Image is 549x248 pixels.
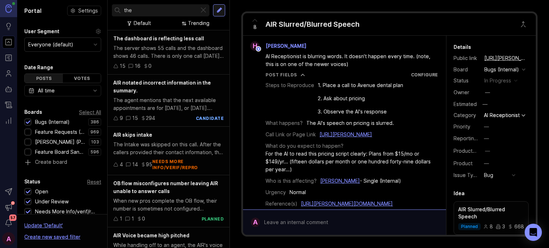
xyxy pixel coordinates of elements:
[24,160,101,166] a: Create board
[485,88,490,96] div: —
[318,95,403,102] div: 2. Ask about pricing
[120,62,125,70] div: 15
[24,27,59,36] div: User Segment
[35,198,69,206] div: Under Review
[9,214,16,221] span: 57
[113,132,152,138] span: AIR skips intake
[2,20,15,33] a: Ideas
[454,189,465,198] div: Idea
[152,158,224,171] div: needs more info/verif/repro
[134,19,151,27] div: Default
[266,119,303,127] div: What happens?
[485,147,490,155] div: —
[188,19,209,27] div: Trending
[2,83,15,96] a: Autopilot
[266,52,432,68] div: AI Receptionist is blurring words. It doesn't happen every time. (note, this is on one of the new...
[454,66,479,74] div: Board
[35,148,85,156] div: Feature Board Sandbox [DATE]
[142,215,145,223] div: 0
[113,80,211,93] span: AIR notated incorrect information in the summary.
[90,149,99,155] p: 596
[266,19,360,29] div: AIR Slurred/Blurred Speech
[108,30,229,75] a: The dashboard is reflecting less callThe server shows 55 calls and the dashboard shows 46 calls. ...
[24,177,40,186] div: Status
[113,197,224,213] div: When new pros complete the OB flow, their number is sometimes not configured correctly, which res...
[113,180,218,194] span: OB flow misconfigures number leaving AIR unable to answer calls
[87,180,101,184] div: Reset
[108,127,229,175] a: AIR skips intakeThe Intake was skipped on this call. After the callers provided their contact inf...
[454,88,479,96] div: Owner
[290,188,306,196] div: Normal
[120,215,122,223] div: 1
[24,108,42,116] div: Boards
[454,102,477,107] div: Estimated
[79,110,101,114] div: Select All
[454,77,479,85] div: Status
[411,72,438,77] a: Configure
[484,77,511,85] div: in progress
[496,224,505,229] div: 3
[113,141,224,156] div: The Intake was skipped on this call. After the callers provided their contact information, the AI...
[89,88,101,93] svg: toggle icon
[266,72,305,78] button: Post Fields
[306,119,394,127] div: The AI's speech on pricing is slurred.
[256,46,261,52] img: member badge
[480,100,490,109] div: —
[484,113,520,118] div: AI Receptionist
[320,178,360,184] a: [PERSON_NAME]
[132,114,138,122] div: 15
[320,177,401,185] div: - Single (Internal)
[120,161,123,168] div: 4
[28,41,73,49] div: Everyone (default)
[132,215,134,223] div: 1
[483,146,492,156] button: ProductboardID
[63,74,101,83] div: Votes
[2,232,15,245] button: A
[318,81,403,89] div: 1. Place a call to Avenue dental plan
[516,17,530,31] button: Close button
[25,74,63,83] div: Posts
[454,172,480,178] label: Issue Type
[454,160,473,166] label: Product
[454,135,492,141] label: Reporting Team
[454,111,479,119] div: Category
[266,142,343,150] div: What do you expect to happen?
[2,36,15,49] a: Portal
[2,217,15,229] button: Notifications
[202,216,224,222] div: planned
[24,222,63,233] div: Update ' Default '
[458,206,524,220] p: AIR Slurred/Blurred Speech
[246,41,312,51] a: H[PERSON_NAME]
[301,201,393,207] a: [URL][PERSON_NAME][DOMAIN_NAME]
[266,131,316,138] div: Call Link or Page Link
[266,81,314,89] div: Steps to Reproduce
[461,224,478,229] p: planned
[90,129,99,135] p: 969
[266,200,297,208] div: Reference(s)
[482,54,529,63] a: [URL][PERSON_NAME]
[120,114,123,122] div: 9
[135,62,140,70] div: 16
[2,51,15,64] a: Roadmaps
[35,118,70,126] div: Bugs (Internal)
[24,233,80,241] div: Create new saved filter
[24,63,53,72] div: Date Range
[113,44,224,60] div: The server shows 55 calls and the dashboard shows 46 calls. There is only one call [DATE] and the...
[484,66,519,74] div: Bugs (Internal)
[2,67,15,80] a: Users
[146,114,155,122] div: 294
[108,75,229,127] a: AIR notated incorrect information in the summary.The agent mentions that the next available appoi...
[108,175,229,227] a: OB flow misconfigures number leaving AIR unable to answer callsWhen new pros complete the OB flow...
[90,119,99,125] p: 386
[35,138,85,146] div: [PERSON_NAME] (Public)
[266,43,306,49] span: [PERSON_NAME]
[67,6,101,16] button: Settings
[250,41,259,51] div: H
[35,188,48,196] div: Open
[253,23,257,31] span: 8
[251,218,260,227] div: A
[124,6,196,14] input: Search...
[320,131,372,137] a: [URL][PERSON_NAME]
[78,7,98,14] span: Settings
